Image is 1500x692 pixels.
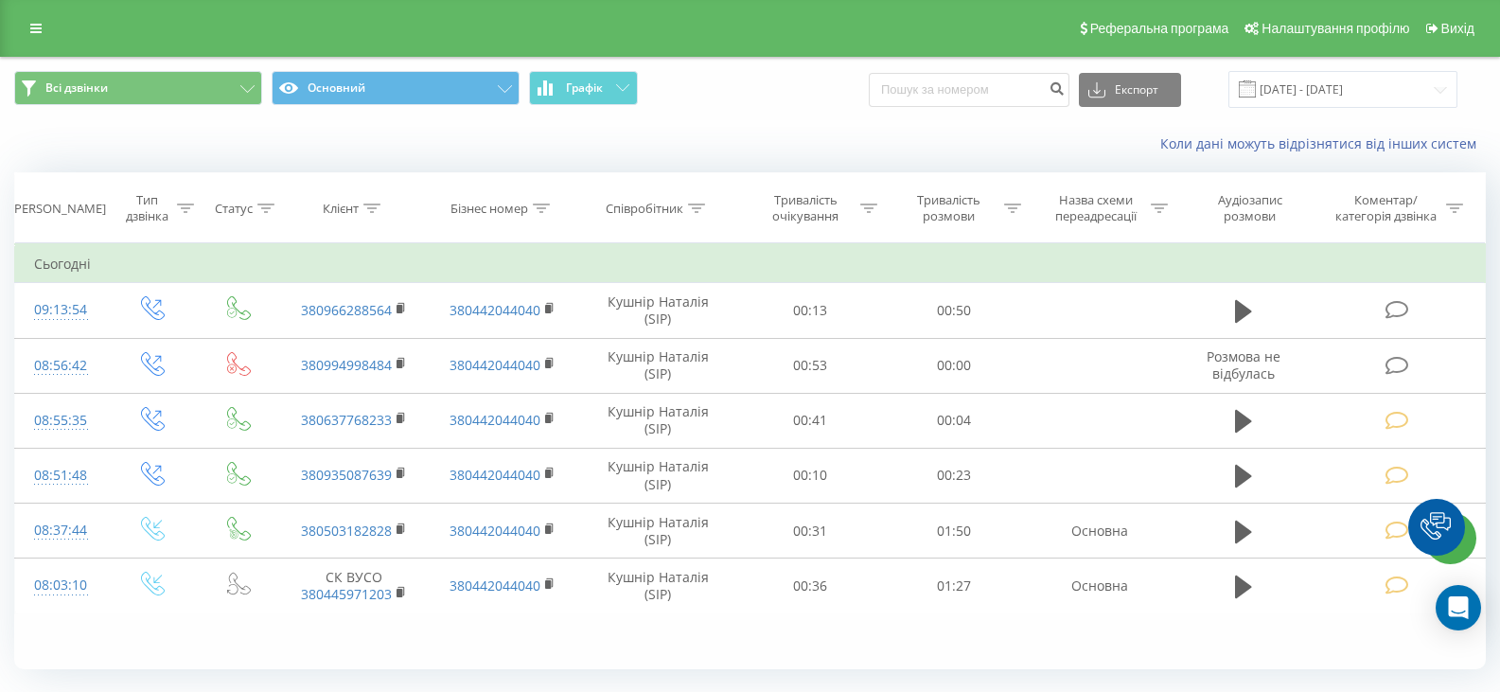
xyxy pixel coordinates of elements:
a: 380966288564 [301,301,392,319]
button: Графік [529,71,638,105]
button: Експорт [1079,73,1181,107]
a: 380935087639 [301,466,392,484]
td: 00:36 [738,559,882,613]
a: 380442044040 [450,411,540,429]
a: 380442044040 [450,522,540,540]
span: Налаштування профілю [1262,21,1409,36]
td: Кушнір Наталія (SIP) [577,448,738,503]
a: 380442044040 [450,466,540,484]
div: Клієнт [323,201,359,217]
div: Аудіозапис розмови [1191,192,1308,224]
div: Статус [215,201,253,217]
td: Основна [1025,504,1174,559]
td: 00:04 [882,393,1026,448]
input: Пошук за номером [869,73,1069,107]
td: 01:27 [882,559,1026,613]
div: 08:37:44 [34,512,88,549]
span: Графік [566,81,603,95]
a: 380442044040 [450,577,540,594]
div: Тривалість розмови [899,192,999,224]
td: 00:41 [738,393,882,448]
div: 08:56:42 [34,347,88,384]
div: Open Intercom Messenger [1436,585,1481,630]
td: Сьогодні [15,245,1486,283]
div: Співробітник [606,201,683,217]
td: СК ВУСО [279,559,429,613]
td: 00:23 [882,448,1026,503]
span: Вихід [1441,21,1474,36]
a: 380637768233 [301,411,392,429]
div: Коментар/категорія дзвінка [1331,192,1441,224]
span: Реферальна програма [1090,21,1229,36]
div: Тип дзвінка [123,192,171,224]
td: 00:10 [738,448,882,503]
button: Всі дзвінки [14,71,262,105]
td: Кушнір Наталія (SIP) [577,393,738,448]
a: 380503182828 [301,522,392,540]
div: Тривалість очікування [755,192,856,224]
td: 00:13 [738,283,882,338]
a: 380442044040 [450,301,540,319]
div: 08:51:48 [34,457,88,494]
td: 00:00 [882,338,1026,393]
td: 00:31 [738,504,882,559]
td: Кушнір Наталія (SIP) [577,283,738,338]
div: Бізнес номер [450,201,528,217]
div: [PERSON_NAME] [10,201,106,217]
div: 09:13:54 [34,292,88,328]
td: Кушнір Наталія (SIP) [577,559,738,613]
a: Коли дані можуть відрізнятися вiд інших систем [1160,134,1486,152]
button: Основний [272,71,520,105]
div: Назва схеми переадресації [1045,192,1146,224]
span: Розмова не відбулась [1207,347,1280,382]
td: 00:53 [738,338,882,393]
span: Всі дзвінки [45,80,108,96]
div: 08:55:35 [34,402,88,439]
td: 01:50 [882,504,1026,559]
div: 08:03:10 [34,567,88,604]
a: 380445971203 [301,585,392,603]
td: Кушнір Наталія (SIP) [577,338,738,393]
td: Кушнір Наталія (SIP) [577,504,738,559]
a: 380994998484 [301,356,392,374]
td: 00:50 [882,283,1026,338]
a: 380442044040 [450,356,540,374]
td: Основна [1025,559,1174,613]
